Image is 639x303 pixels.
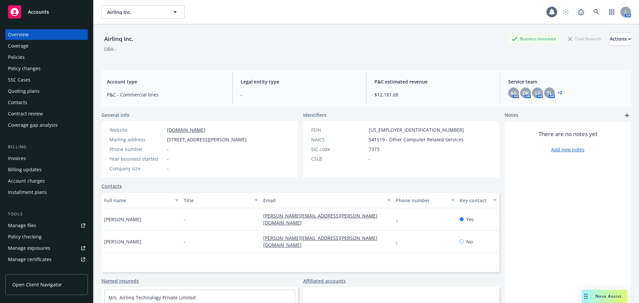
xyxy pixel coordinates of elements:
[582,290,627,303] button: Nova Assist
[508,78,626,85] span: Service team
[565,35,604,43] div: Total Rewards
[263,235,377,248] a: [PERSON_NAME][EMAIL_ADDRESS][PERSON_NAME][DOMAIN_NAME]
[8,75,31,85] div: SSC Cases
[184,238,185,245] span: -
[605,5,618,19] a: Switch app
[107,78,224,85] span: Account type
[167,136,247,143] span: [STREET_ADDRESS][PERSON_NAME]
[8,97,27,108] div: Contacts
[303,277,346,284] a: Affiliated accounts
[369,146,379,153] span: 7373
[5,41,88,51] a: Coverage
[374,78,492,85] span: P&C estimated revenue
[8,176,45,186] div: Account charges
[5,211,88,218] div: Tools
[374,91,492,98] span: $12,181.68
[104,238,141,245] span: [PERSON_NAME]
[102,35,136,43] div: Airlinq Inc.
[102,111,129,118] span: General info
[582,290,590,303] div: Drag to move
[109,165,164,172] div: Company size
[104,197,171,204] div: Full name
[108,294,196,301] a: M/s. Airlinq Technology Private Limited
[610,32,631,46] button: Actions
[5,108,88,119] a: Contract review
[396,197,447,204] div: Phone number
[595,293,622,299] span: Nova Assist
[184,216,185,223] span: -
[107,9,165,16] span: Airlinq Inc.
[8,52,25,63] div: Policies
[393,192,457,208] button: Phone number
[511,89,517,96] span: AG
[5,86,88,96] a: Quoting plans
[547,89,552,96] span: TL
[241,91,358,98] span: -
[590,5,603,19] a: Search
[5,52,88,63] a: Policies
[104,46,116,53] div: DBA: -
[184,197,251,204] div: Title
[8,153,26,164] div: Invoices
[8,86,40,96] div: Quoting plans
[261,192,393,208] button: Email
[5,187,88,198] a: Installment plans
[623,111,631,119] a: add
[263,197,383,204] div: Email
[102,183,122,190] a: Contacts
[5,153,88,164] a: Invoices
[508,35,559,43] div: Business Insurance
[28,9,49,15] span: Accounts
[5,97,88,108] a: Contacts
[8,231,42,242] div: Policy checking
[104,216,141,223] span: [PERSON_NAME]
[8,41,29,51] div: Coverage
[109,146,164,153] div: Phone number
[369,155,370,162] span: -
[102,5,185,19] button: Airlinq Inc.
[557,91,562,95] a: +2
[303,111,326,118] span: Identifiers
[8,243,50,253] div: Manage exposures
[5,120,88,130] a: Coverage gap analysis
[12,281,62,288] span: Open Client Navigator
[5,243,88,253] a: Manage exposures
[535,89,540,96] span: LF
[5,29,88,40] a: Overview
[551,146,584,153] a: Add new notes
[369,136,464,143] span: 541519 - Other Computer Related Services
[8,254,52,265] div: Manage certificates
[311,155,366,162] div: CSLB
[369,126,464,133] span: [US_EMPLOYER_IDENTIFICATION_NUMBER]
[5,75,88,85] a: SSC Cases
[8,187,47,198] div: Installment plans
[574,5,588,19] a: Report a Bug
[460,197,489,204] div: Key contact
[167,146,169,153] span: -
[8,265,42,276] div: Manage claims
[505,111,518,119] span: Notes
[559,5,572,19] a: Start snowing
[181,192,261,208] button: Title
[396,238,403,245] a: -
[5,220,88,231] a: Manage files
[167,155,169,162] span: -
[610,33,631,45] div: Actions
[8,120,58,130] div: Coverage gap analysis
[396,216,403,223] a: -
[102,192,181,208] button: Full name
[167,165,169,172] span: -
[5,3,88,21] a: Accounts
[109,155,164,162] div: Year business started
[241,78,358,85] span: Legal entity type
[102,277,139,284] a: Named insureds
[457,192,499,208] button: Key contact
[8,108,43,119] div: Contract review
[311,136,366,143] div: NAICS
[5,231,88,242] a: Policy checking
[523,89,529,96] span: DK
[167,127,205,133] a: [DOMAIN_NAME]
[263,213,377,226] a: [PERSON_NAME][EMAIL_ADDRESS][PERSON_NAME][DOMAIN_NAME]
[5,176,88,186] a: Account charges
